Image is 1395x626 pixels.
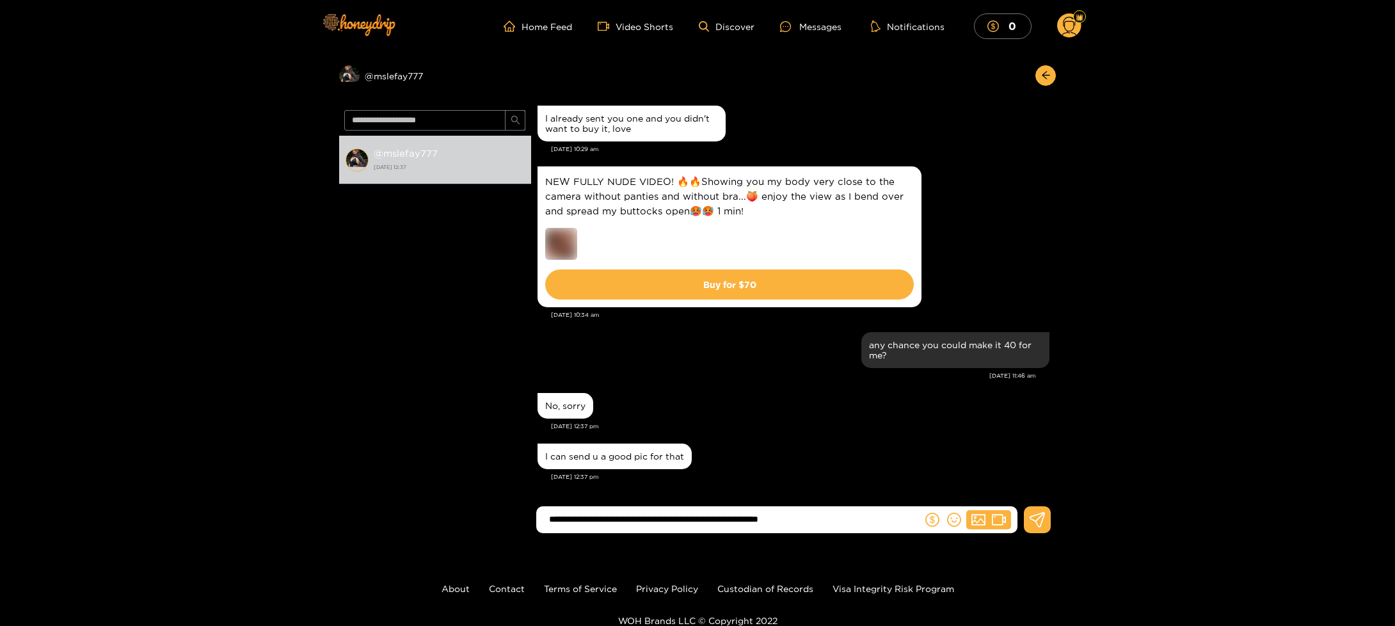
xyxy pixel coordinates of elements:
[636,584,698,593] a: Privacy Policy
[538,106,726,141] div: Sep. 22, 10:29 am
[374,161,525,173] strong: [DATE] 12:37
[551,472,1049,481] div: [DATE] 12:37 pm
[538,166,921,307] div: Sep. 22, 10:34 am
[442,584,470,593] a: About
[947,513,961,527] span: smile
[346,148,369,172] img: conversation
[504,20,522,32] span: home
[717,584,813,593] a: Custodian of Records
[504,20,572,32] a: Home Feed
[699,21,754,32] a: Discover
[538,444,692,469] div: Sep. 22, 12:37 pm
[505,110,525,131] button: search
[545,451,684,461] div: I can send u a good pic for that
[545,228,577,260] img: preview
[374,148,438,159] strong: @ mslefay777
[861,332,1049,368] div: Sep. 22, 11:46 am
[971,513,985,527] span: picture
[966,510,1011,529] button: picturevideo-camera
[780,19,841,34] div: Messages
[544,584,617,593] a: Terms of Service
[545,174,914,218] p: NEW FULLY NUDE VIDEO! 🔥🔥Showing you my body very close to the camera without panties and without ...
[511,115,520,126] span: search
[551,422,1049,431] div: [DATE] 12:37 pm
[545,401,586,411] div: No, sorry
[992,513,1006,527] span: video-camera
[869,340,1042,360] div: any chance you could make it 40 for me?
[551,310,1049,319] div: [DATE] 10:34 am
[598,20,616,32] span: video-camera
[987,20,1005,32] span: dollar
[545,113,718,134] div: I already sent you one and you didn't want to buy it, love
[1035,65,1056,86] button: arrow-left
[598,20,673,32] a: Video Shorts
[925,513,939,527] span: dollar
[1076,13,1083,21] img: Fan Level
[538,371,1036,380] div: [DATE] 11:46 am
[339,65,531,86] div: @mslefay777
[1041,70,1051,81] span: arrow-left
[867,20,948,33] button: Notifications
[545,269,914,300] button: Buy for $70
[538,393,593,419] div: Sep. 22, 12:37 pm
[1007,19,1018,33] mark: 0
[974,13,1032,38] button: 0
[551,145,1049,154] div: [DATE] 10:29 am
[833,584,954,593] a: Visa Integrity Risk Program
[489,584,525,593] a: Contact
[923,510,942,529] button: dollar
